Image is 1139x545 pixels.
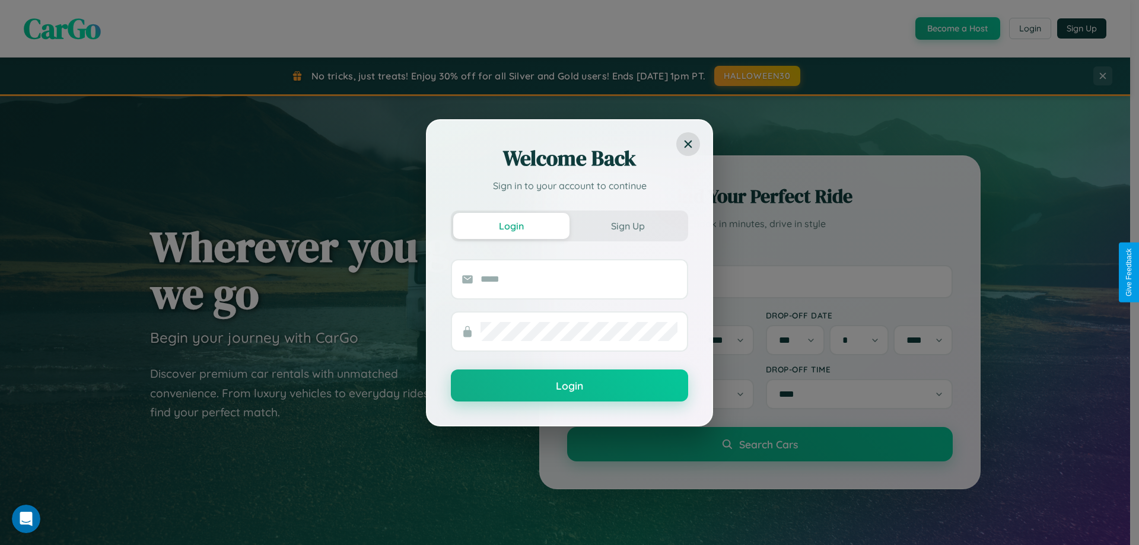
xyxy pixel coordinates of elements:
[453,213,569,239] button: Login
[451,369,688,401] button: Login
[451,179,688,193] p: Sign in to your account to continue
[12,505,40,533] iframe: Intercom live chat
[451,144,688,173] h2: Welcome Back
[569,213,686,239] button: Sign Up
[1125,248,1133,297] div: Give Feedback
